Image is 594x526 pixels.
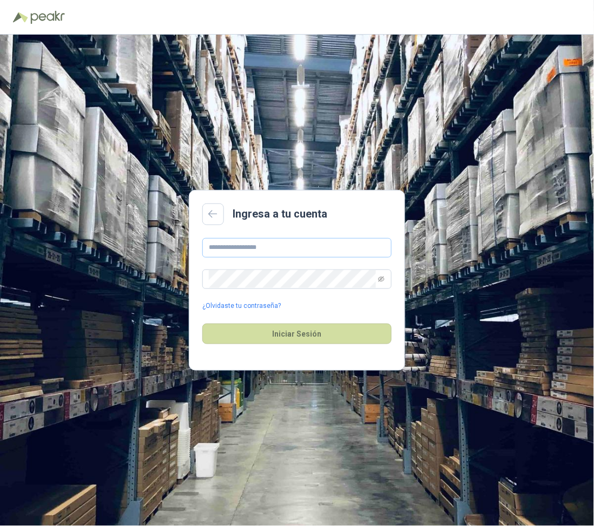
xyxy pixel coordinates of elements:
button: Iniciar Sesión [202,324,392,344]
a: ¿Olvidaste tu contraseña? [202,301,281,311]
img: Peakr [30,11,65,24]
img: Logo [13,12,28,23]
h2: Ingresa a tu cuenta [233,206,327,222]
span: eye-invisible [378,276,385,282]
